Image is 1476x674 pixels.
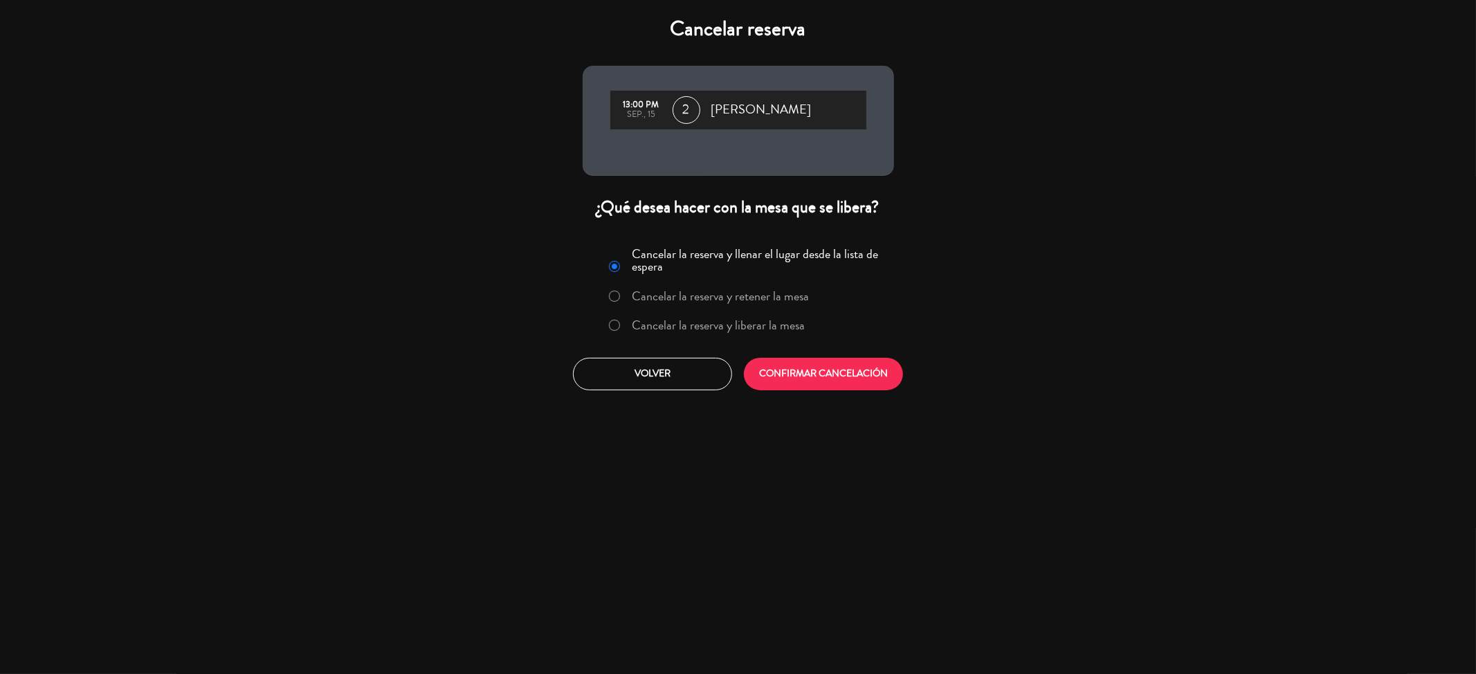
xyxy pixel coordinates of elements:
[617,110,666,120] div: sep., 15
[573,358,732,390] button: Volver
[583,197,894,218] div: ¿Qué desea hacer con la mesa que se libera?
[617,100,666,110] div: 13:00 PM
[744,358,903,390] button: CONFIRMAR CANCELACIÓN
[632,290,809,302] label: Cancelar la reserva y retener la mesa
[711,100,812,120] span: [PERSON_NAME]
[583,17,894,42] h4: Cancelar reserva
[673,96,700,124] span: 2
[632,319,805,331] label: Cancelar la reserva y liberar la mesa
[632,248,885,273] label: Cancelar la reserva y llenar el lugar desde la lista de espera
